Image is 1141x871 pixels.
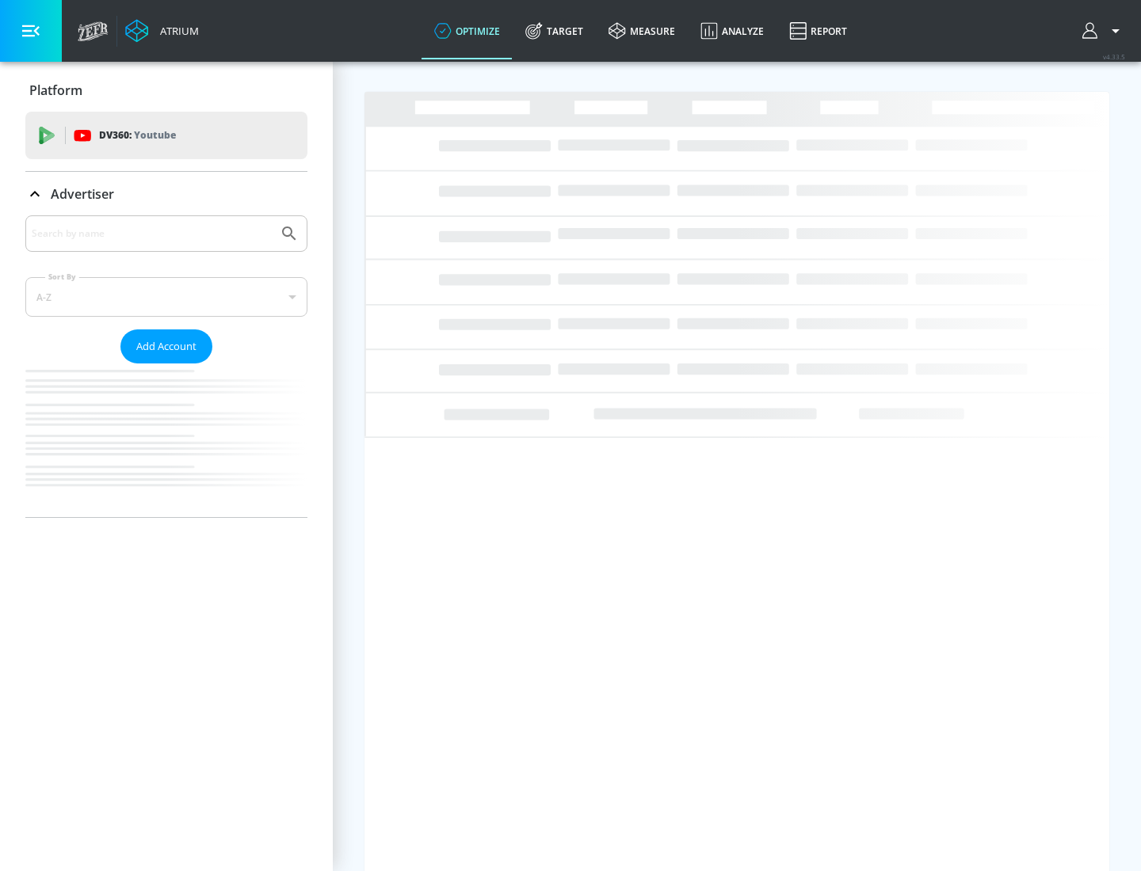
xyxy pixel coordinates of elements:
[136,337,197,356] span: Add Account
[134,127,176,143] p: Youtube
[25,277,307,317] div: A-Z
[25,68,307,112] div: Platform
[51,185,114,203] p: Advertiser
[688,2,777,59] a: Analyze
[45,272,79,282] label: Sort By
[29,82,82,99] p: Platform
[1103,52,1125,61] span: v 4.33.5
[422,2,513,59] a: optimize
[125,19,199,43] a: Atrium
[32,223,272,244] input: Search by name
[25,172,307,216] div: Advertiser
[596,2,688,59] a: measure
[154,24,199,38] div: Atrium
[99,127,176,144] p: DV360:
[513,2,596,59] a: Target
[25,363,307,517] nav: list of Advertiser
[120,329,212,363] button: Add Account
[25,215,307,517] div: Advertiser
[25,112,307,159] div: DV360: Youtube
[777,2,860,59] a: Report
